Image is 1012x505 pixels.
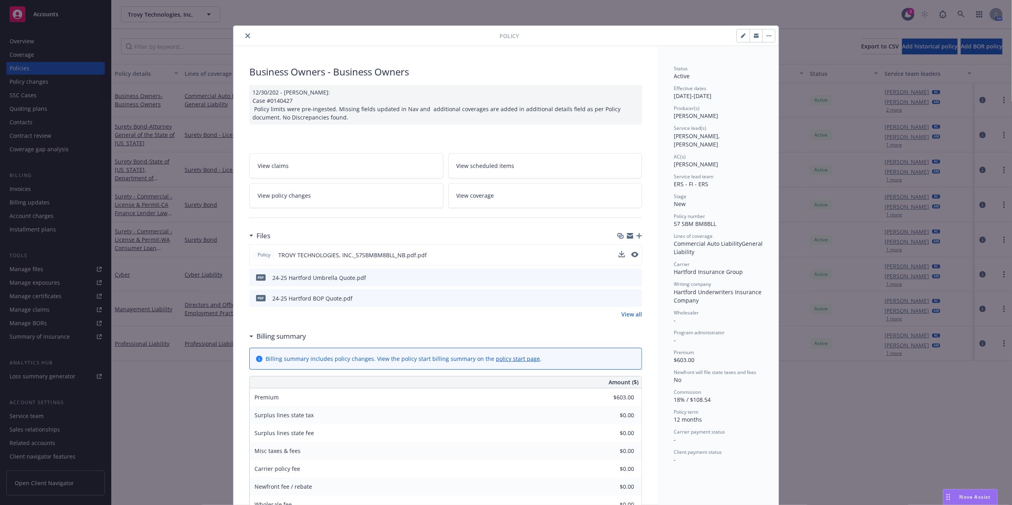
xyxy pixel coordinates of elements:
button: download file [619,251,625,259]
input: 0.00 [587,445,639,457]
input: 0.00 [587,481,639,493]
input: 0.00 [587,391,639,403]
a: View coverage [448,183,642,208]
span: - [674,316,676,324]
span: Surplus lines state tax [254,411,314,419]
span: Effective dates [674,85,706,92]
button: download file [619,294,625,303]
div: 24-25 Hartford Umbrella Quote.pdf [272,274,366,282]
span: Hartford Underwriters Insurance Company [674,288,763,304]
button: download file [619,274,625,282]
span: Policy [499,32,519,40]
span: New [674,200,686,208]
span: Newfront will file state taxes and fees [674,369,756,376]
a: View all [621,310,642,318]
button: Nova Assist [943,489,998,505]
span: Carrier [674,261,690,268]
button: preview file [632,274,639,282]
span: General Liability [674,240,764,256]
span: Client payment status [674,449,722,455]
span: Policy term [674,409,698,415]
button: close [243,31,253,40]
span: Wholesaler [674,309,699,316]
div: [DATE] - [DATE] [674,85,763,100]
div: Billing summary includes policy changes. View the policy start billing summary on the . [266,355,542,363]
input: 0.00 [587,463,639,475]
span: TROVY TECHNOLOGIES, INC._57SBMBM8BLL_NB.pdf.pdf [278,251,427,259]
span: View coverage [457,191,494,200]
span: pdf [256,295,266,301]
span: Carrier payment status [674,428,725,435]
span: View claims [258,162,289,170]
span: Amount ($) [609,378,638,386]
div: Drag to move [943,490,953,505]
span: Stage [674,193,686,200]
span: Policy [256,251,272,258]
span: Commercial Auto Liability [674,240,742,247]
span: Lines of coverage [674,233,713,239]
span: Policy number [674,213,705,220]
span: AC(s) [674,153,686,160]
span: Surplus lines state fee [254,429,314,437]
a: policy start page [496,355,540,362]
span: ERS - FI - ERS [674,180,708,188]
div: 24-25 Hartford BOP Quote.pdf [272,294,353,303]
span: Premium [254,393,279,401]
span: - [674,456,676,463]
span: Status [674,65,688,72]
span: 12 months [674,416,702,423]
span: Producer(s) [674,105,700,112]
h3: Files [256,231,270,241]
span: Hartford Insurance Group [674,268,743,276]
span: [PERSON_NAME] [674,160,718,168]
span: Commission [674,389,701,395]
div: Billing summary [249,331,306,341]
h3: Billing summary [256,331,306,341]
button: preview file [631,251,638,259]
div: Files [249,231,270,241]
span: - [674,336,676,344]
input: 0.00 [587,409,639,421]
span: Writing company [674,281,711,287]
div: 12/30/202 - [PERSON_NAME]: Case #0140427 Policy limits were pre-ingested. Missing fields updated ... [249,85,642,125]
a: View claims [249,153,443,178]
div: Business Owners - Business Owners [249,65,642,79]
span: - [674,436,676,443]
span: [PERSON_NAME] [674,112,718,120]
span: Newfront fee / rebate [254,483,312,490]
span: 18% / $108.54 [674,396,711,403]
span: 57 SBM BM8BLL [674,220,716,227]
span: Misc taxes & fees [254,447,301,455]
span: [PERSON_NAME], [PERSON_NAME] [674,132,721,148]
span: Service lead team [674,173,713,180]
button: download file [619,251,625,257]
span: Program administrator [674,329,725,336]
a: View policy changes [249,183,443,208]
span: View policy changes [258,191,311,200]
span: pdf [256,274,266,280]
span: Nova Assist [960,493,991,500]
span: Carrier policy fee [254,465,300,472]
span: No [674,376,681,384]
span: $603.00 [674,356,694,364]
span: View scheduled items [457,162,515,170]
a: View scheduled items [448,153,642,178]
span: Premium [674,349,694,356]
input: 0.00 [587,427,639,439]
span: Active [674,72,690,80]
button: preview file [631,252,638,257]
button: preview file [632,294,639,303]
span: Service lead(s) [674,125,706,131]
